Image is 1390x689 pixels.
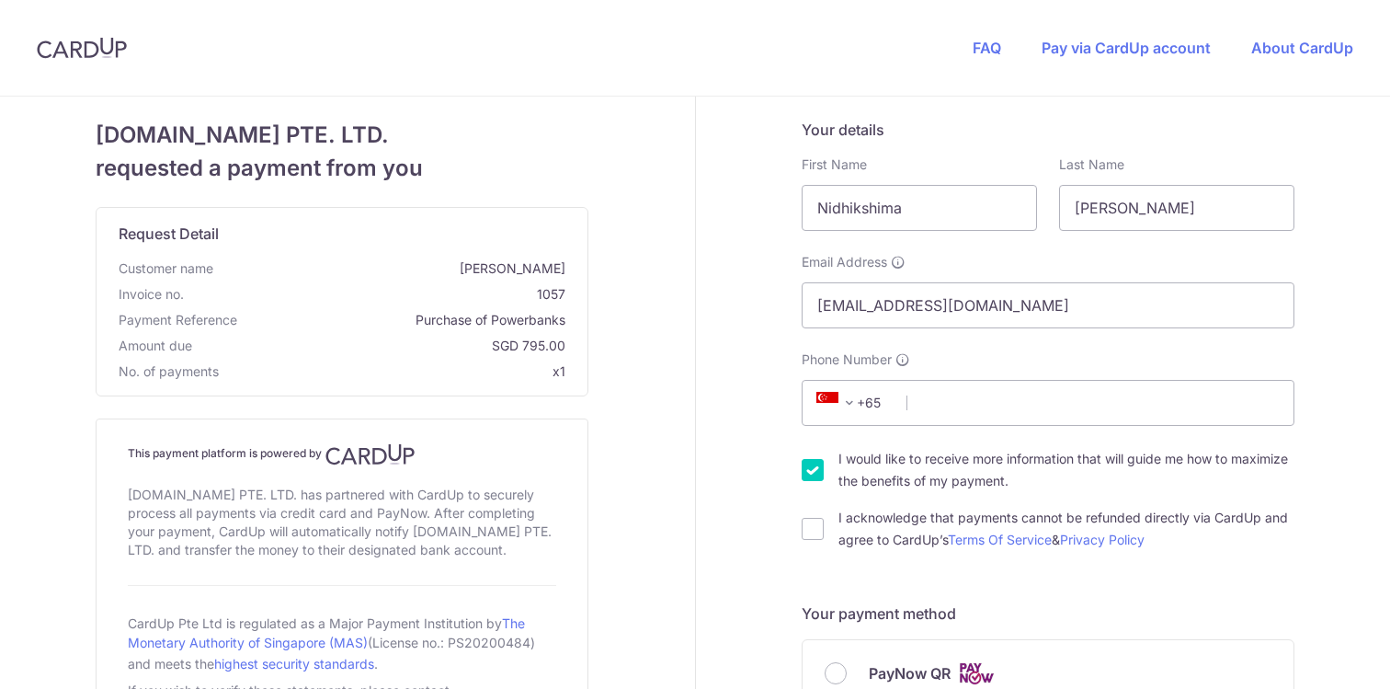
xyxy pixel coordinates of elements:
[802,185,1037,231] input: First name
[119,285,184,304] span: Invoice no.
[1059,185,1294,231] input: Last name
[119,362,219,381] span: No. of payments
[973,39,1001,57] a: FAQ
[1059,155,1124,174] label: Last Name
[199,337,565,355] span: SGD 795.00
[119,337,192,355] span: Amount due
[802,119,1294,141] h5: Your details
[214,656,374,672] a: highest security standards
[37,37,127,59] img: CardUp
[128,443,556,465] h4: This payment platform is powered by
[1042,39,1211,57] a: Pay via CardUp account
[825,662,1271,685] div: PayNow QR Cards logo
[802,155,867,174] label: First Name
[869,662,951,684] span: PayNow QR
[96,119,588,152] span: [DOMAIN_NAME] PTE. LTD.
[119,259,213,278] span: Customer name
[1251,39,1353,57] a: About CardUp
[816,392,860,414] span: +65
[128,482,556,563] div: [DOMAIN_NAME] PTE. LTD. has partnered with CardUp to securely process all payments via credit car...
[958,662,995,685] img: Cards logo
[553,363,565,379] span: x1
[838,448,1294,492] label: I would like to receive more information that will guide me how to maximize the benefits of my pa...
[802,603,1294,625] h5: Your payment method
[802,350,892,369] span: Phone Number
[128,608,556,678] div: CardUp Pte Ltd is regulated as a Major Payment Institution by (License no.: PS20200484) and meets...
[838,507,1294,551] label: I acknowledge that payments cannot be refunded directly via CardUp and agree to CardUp’s &
[325,443,416,465] img: CardUp
[96,152,588,185] span: requested a payment from you
[221,259,565,278] span: [PERSON_NAME]
[1060,532,1145,547] a: Privacy Policy
[802,253,887,271] span: Email Address
[948,532,1052,547] a: Terms Of Service
[245,311,565,329] span: Purchase of Powerbanks
[119,312,237,327] span: translation missing: en.payment_reference
[119,224,219,243] span: translation missing: en.request_detail
[802,282,1294,328] input: Email address
[811,392,894,414] span: +65
[191,285,565,304] span: 1057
